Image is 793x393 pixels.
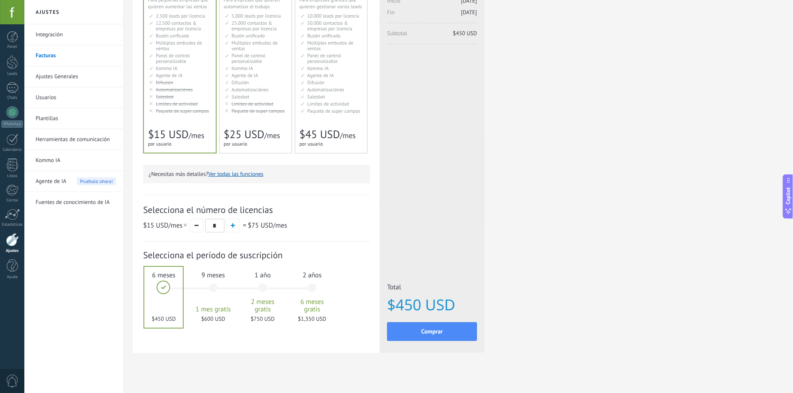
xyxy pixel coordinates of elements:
[307,94,325,100] span: Salesbot
[232,72,258,79] span: Agente de IA
[1,71,23,76] div: Leads
[36,87,116,108] a: Usuarios
[224,127,264,141] span: $25 USD
[77,177,116,185] span: Pruébalo ahora!
[307,13,359,19] span: 10.000 leads por licencia
[307,20,352,32] span: 50.000 contactos & empresas por licencia
[36,66,116,87] a: Ajustes Generales
[144,316,184,323] span: $450 USD
[156,52,190,64] span: Panel de control personalizable
[156,72,183,79] span: Agente de IA
[193,305,233,313] span: 1 mes gratis
[1,222,23,227] div: Estadísticas
[307,108,361,114] span: Paquete de super campos
[156,40,202,52] span: Múltiples embudos de ventas
[307,86,344,93] span: Automatizaciónes
[189,131,204,140] span: /mes
[232,20,277,32] span: 25.000 contactos & empresas por licencia
[24,87,123,108] li: Usuarios
[148,127,189,141] span: $15 USD
[1,121,23,128] div: WhatsApp
[193,271,233,279] span: 9 meses
[36,108,116,129] a: Plantillas
[232,79,249,86] span: Difusión
[36,150,116,171] a: Kommo IA
[148,141,172,147] span: por usuario
[156,33,189,39] span: Buzón unificado
[299,141,323,147] span: por usuario
[143,221,168,229] span: $15 USD
[143,221,188,229] span: /mes
[144,271,184,279] span: 6 meses
[36,129,116,150] a: Herramientas de comunicación
[299,127,340,141] span: $45 USD
[421,329,443,334] span: Comprar
[224,141,247,147] span: por usuario
[24,24,123,45] li: Integración
[232,52,266,64] span: Panel de control personalizable
[1,147,23,152] div: Calendario
[307,40,353,52] span: Múltiples embudos de ventas
[1,198,23,203] div: Correo
[232,13,281,19] span: 5.000 leads por licencia
[24,129,123,150] li: Herramientas de comunicación
[156,108,209,114] span: Paquete de super campos
[387,9,477,21] span: Fin
[36,45,116,66] a: Facturas
[292,298,332,313] span: 6 meses gratis
[387,322,477,341] button: Comprar
[232,86,269,93] span: Automatizaciónes
[156,86,193,93] span: Automatizaciónes
[242,271,283,279] span: 1 año
[24,150,123,171] li: Kommo IA
[232,40,278,52] span: Múltiples embudos de ventas
[232,94,250,100] span: Salesbot
[292,316,332,323] span: $1,350 USD
[307,65,329,71] span: Kommo IA
[24,171,123,192] li: Agente de IA
[307,33,341,39] span: Buzón unificado
[156,94,174,100] span: Salesbot
[307,52,341,64] span: Panel de control personalizable
[24,192,123,213] li: Fuentes de conocimiento de IA
[387,30,477,42] span: Subtotal
[193,316,233,323] span: $600 USD
[24,45,123,66] li: Facturas
[143,249,370,261] span: Selecciona el período de suscripción
[156,79,173,86] span: Difusión
[232,33,265,39] span: Buzón unificado
[387,296,477,313] span: $450 USD
[24,108,123,129] li: Plantillas
[1,275,23,280] div: Ayuda
[461,9,477,16] span: [DATE]
[292,271,332,279] span: 2 años
[307,72,334,79] span: Agente de IA
[24,66,123,87] li: Ajustes Generales
[264,131,280,140] span: /mes
[156,13,205,19] span: 2.500 leads por licencia
[36,171,66,192] span: Agente de IA
[143,204,370,216] span: Selecciona el número de licencias
[248,221,287,229] span: /mes
[232,65,253,71] span: Kommo IA
[232,108,285,114] span: Paquete de super campos
[387,283,477,293] span: Total
[453,30,477,37] span: $450 USD
[36,192,116,213] a: Fuentes de conocimiento de IA
[307,79,325,86] span: Difusión
[785,188,792,205] span: Copilot
[1,174,23,179] div: Listas
[36,171,116,192] a: Agente de IA Pruébalo ahora!
[1,45,23,49] div: Panel
[149,171,365,178] p: ¿Necesitas más detalles?
[1,249,23,253] div: Ajustes
[340,131,356,140] span: /mes
[36,24,116,45] a: Integración
[1,95,23,100] div: Chats
[243,221,246,229] span: =
[242,298,283,313] span: 2 meses gratis
[307,101,349,107] span: Límites de actividad
[232,101,274,107] span: Límites de actividad
[242,316,283,323] span: $750 USD
[208,171,263,178] button: Ver todas las funciones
